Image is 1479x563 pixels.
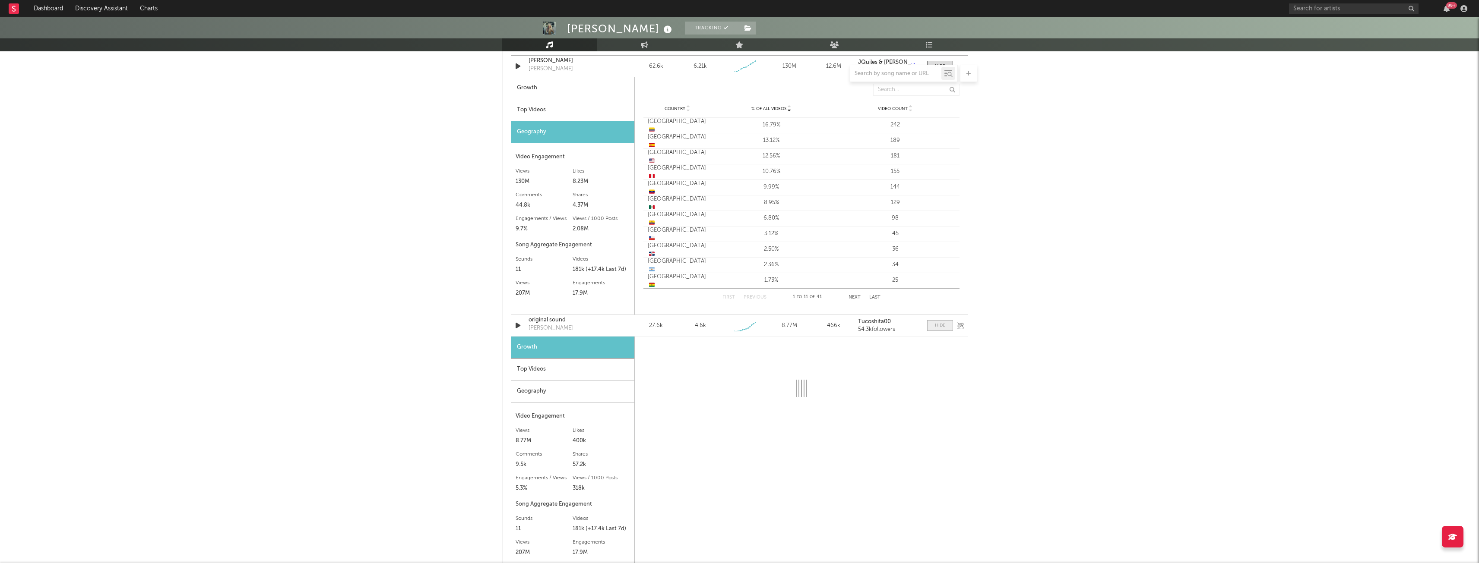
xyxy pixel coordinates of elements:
span: 🇧🇴 [649,283,655,288]
div: 6.21k [694,62,707,71]
div: [GEOGRAPHIC_DATA] [648,179,707,196]
div: Sounds [516,513,573,524]
input: Search... [873,84,960,96]
div: 155 [836,167,955,176]
div: 11 [516,524,573,534]
span: Video Count [878,106,908,111]
div: [GEOGRAPHIC_DATA] [648,117,707,134]
div: [GEOGRAPHIC_DATA] [648,211,707,227]
div: Geography [511,381,634,403]
input: Search by song name or URL [850,70,941,77]
div: 3.12% [712,230,831,238]
a: JQuiles & [PERSON_NAME] [858,60,918,66]
div: Views / 1000 Posts [573,214,630,224]
div: 4.37M [573,200,630,211]
div: Likes [573,166,630,176]
div: Views [516,425,573,436]
button: First [722,295,735,300]
div: Views [516,537,573,547]
div: 13.12% [712,136,831,145]
div: 8.23M [573,176,630,187]
button: 99+ [1444,5,1450,12]
div: 318k [573,483,630,494]
div: Engagements [573,537,630,547]
div: 27.6k [636,321,676,330]
div: 129 [836,198,955,207]
div: [GEOGRAPHIC_DATA] [648,226,707,243]
span: 🇪🇸 [649,143,655,148]
span: 🇩🇴 [649,252,655,257]
div: 17.9M [573,547,630,558]
span: 🇻🇪 [649,189,655,195]
div: Videos [573,254,630,264]
div: 242 [836,121,955,129]
span: to [797,295,802,299]
div: 181k (+17.4k Last 7d) [573,264,630,275]
div: Views [516,278,573,288]
span: 🇺🇸 [649,158,655,164]
div: 17.9M [573,288,630,299]
div: Comments [516,449,573,459]
button: Next [849,295,861,300]
div: Views [516,166,573,176]
div: 10.76% [712,167,831,176]
div: [GEOGRAPHIC_DATA] [648,273,707,289]
span: Country [665,106,685,111]
div: 2.08M [573,224,630,234]
div: 12.6M [814,62,854,71]
div: 54.3k followers [858,327,918,333]
a: original sound [529,316,619,324]
div: 181k (+17.4k Last 7d) [573,524,630,534]
div: Shares [573,190,630,200]
div: 8.95% [712,198,831,207]
div: 5.3% [516,483,573,494]
div: 16.79% [712,121,831,129]
div: Growth [511,77,634,99]
button: Tracking [685,22,739,35]
div: 9.7% [516,224,573,234]
strong: JQuiles & [PERSON_NAME] [858,60,928,65]
div: Video Engagement [516,411,630,421]
div: 8.77M [516,436,573,446]
div: 6.80% [712,214,831,223]
div: [GEOGRAPHIC_DATA] [648,242,707,258]
a: [PERSON_NAME] [529,57,619,65]
div: 9.5k [516,459,573,470]
div: 57.2k [573,459,630,470]
div: Song Aggregate Engagement [516,499,630,510]
div: [GEOGRAPHIC_DATA] [648,148,707,165]
div: 44.8k [516,200,573,211]
div: Top Videos [511,99,634,121]
div: 34 [836,261,955,269]
strong: Tucoshita00 [858,319,891,324]
div: [GEOGRAPHIC_DATA] [648,257,707,274]
div: Song Aggregate Engagement [516,240,630,250]
div: 466k [814,321,854,330]
div: 1.73% [712,276,831,285]
div: [GEOGRAPHIC_DATA] [648,133,707,150]
div: 189 [836,136,955,145]
div: [PERSON_NAME] [529,324,573,333]
div: Videos [573,513,630,524]
div: 8.77M [769,321,809,330]
span: 🇲🇽 [649,205,655,211]
div: 2.50% [712,245,831,254]
div: Engagements [573,278,630,288]
div: 207M [516,288,573,299]
div: Video Engagement [516,152,630,162]
div: [PERSON_NAME] [567,22,674,36]
div: 25 [836,276,955,285]
div: 144 [836,183,955,192]
span: % of all Videos [751,106,786,111]
div: 1 11 41 [784,292,831,302]
div: [GEOGRAPHIC_DATA] [648,164,707,181]
div: 36 [836,245,955,254]
div: Comments [516,190,573,200]
span: 🇪🇨 [649,220,655,226]
div: 130M [769,62,809,71]
div: Shares [573,449,630,459]
div: Sounds [516,254,573,264]
div: 2.36% [712,261,831,269]
button: Previous [744,295,766,300]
